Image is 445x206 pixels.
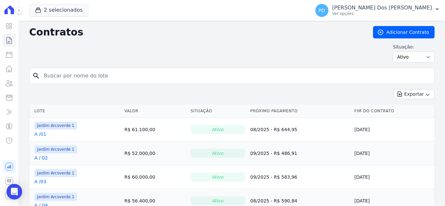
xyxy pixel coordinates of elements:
[188,104,248,118] th: Situação
[310,1,445,20] button: PD [PERSON_NAME] Dos [PERSON_NAME] Ver opções
[352,118,435,142] td: [DATE]
[191,149,245,158] div: Ativo
[332,11,432,16] p: Ver opções
[32,72,40,80] i: search
[122,104,188,118] th: Valor
[35,131,47,137] a: A /01
[40,69,432,82] input: Buscar por nome do lote
[319,8,325,13] span: PD
[191,172,245,182] div: Ativo
[394,89,435,99] button: Exportar
[352,165,435,189] td: [DATE]
[35,178,47,185] a: A /03
[7,184,22,199] div: Open Intercom Messenger
[373,26,435,38] a: Adicionar Contrato
[352,142,435,165] td: [DATE]
[191,125,245,134] div: Ativo
[35,169,77,177] span: Jardim Arcoverde 1
[250,151,297,156] a: 09/2025 - R$ 486,91
[393,44,435,50] label: Situação:
[29,104,122,118] th: Lote
[332,5,432,11] p: [PERSON_NAME] Dos [PERSON_NAME]
[35,122,77,130] span: Jardim Arcoverde 1
[35,145,77,153] span: Jardim Arcoverde 1
[250,174,297,180] a: 09/2025 - R$ 583,96
[122,118,188,142] td: R$ 61.100,00
[248,104,352,118] th: Próximo Pagamento
[191,196,245,205] div: Ativo
[35,193,77,201] span: Jardim Arcoverde 1
[122,142,188,165] td: R$ 52.000,00
[250,198,297,203] a: 08/2025 - R$ 590,84
[35,155,48,161] a: A / 02
[29,26,363,38] h2: Contratos
[122,165,188,189] td: R$ 60.000,00
[352,104,435,118] th: Fim do Contrato
[29,4,88,16] button: 2 selecionados
[250,127,297,132] a: 08/2025 - R$ 644,95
